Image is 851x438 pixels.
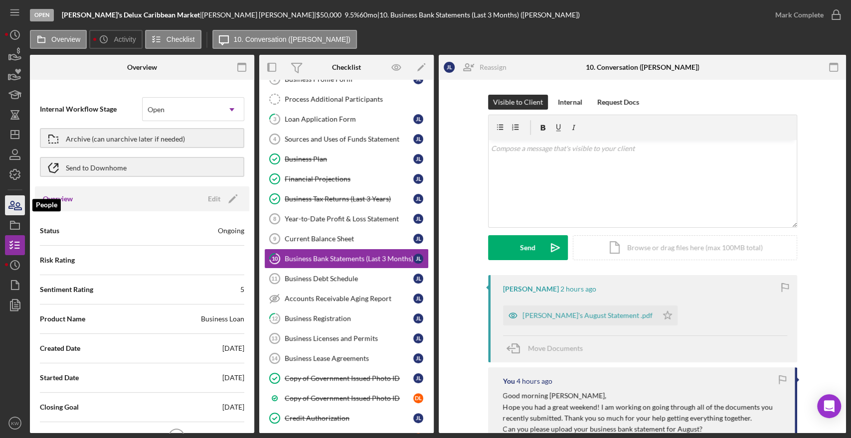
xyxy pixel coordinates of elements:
[273,116,276,122] tspan: 3
[413,413,423,423] div: J L
[5,413,25,433] button: KW
[413,293,423,303] div: J L
[285,235,413,243] div: Current Balance Sheet
[66,129,185,147] div: Archive (can unarchive later if needed)
[316,10,341,19] span: $50,000
[11,421,19,426] text: KW
[503,390,785,401] p: Good morning [PERSON_NAME],
[503,377,515,385] div: You
[413,353,423,363] div: J L
[264,229,429,249] a: 9Current Balance SheetJL
[201,314,244,324] div: Business Loan
[592,95,644,110] button: Request Docs
[264,69,429,89] a: 2Business Profile FormJL
[202,11,316,19] div: [PERSON_NAME] [PERSON_NAME] |
[62,11,202,19] div: |
[444,62,455,73] div: J L
[212,30,357,49] button: 10. Conversation ([PERSON_NAME])
[775,5,824,25] div: Mark Complete
[439,57,516,77] button: JLReassign
[43,194,73,204] h3: Overview
[222,402,244,412] div: [DATE]
[264,368,429,388] a: Copy of Government Issued Photo IDJL
[503,305,678,325] button: [PERSON_NAME]'s August Statement .pdf
[503,424,785,435] p: Can you please upload your business bank statement for August?
[344,11,359,19] div: 9.5 %
[285,334,413,342] div: Business Licenses and Permits
[264,308,429,328] a: 12Business RegistrationJL
[413,333,423,343] div: J L
[817,394,841,418] div: Open Intercom Messenger
[30,30,87,49] button: Overview
[285,155,413,163] div: Business Plan
[264,408,429,428] a: Credit AuthorizationJL
[285,175,413,183] div: Financial Projections
[413,274,423,284] div: J L
[218,226,244,236] div: Ongoing
[264,269,429,289] a: 11Business Debt ScheduleJL
[264,209,429,229] a: 8Year-to-Date Profit & Loss StatementJL
[264,109,429,129] a: 3Loan Application FormJL
[89,30,142,49] button: Activity
[413,373,423,383] div: J L
[51,35,80,43] label: Overview
[264,189,429,209] a: Business Tax Returns (Last 3 Years)JL
[285,275,413,283] div: Business Debt Schedule
[285,115,413,123] div: Loan Application Form
[523,311,653,319] div: [PERSON_NAME]'s August Statement .pdf
[240,285,244,294] div: 5
[271,276,277,282] tspan: 11
[480,57,507,77] div: Reassign
[413,134,423,144] div: J L
[413,393,423,403] div: D L
[285,294,413,302] div: Accounts Receivable Aging Report
[202,191,241,206] button: Edit
[145,30,201,49] button: Checklist
[40,402,79,412] span: Closing Goal
[40,373,79,383] span: Started Date
[148,106,165,114] div: Open
[520,235,535,260] div: Send
[285,314,413,322] div: Business Registration
[40,343,80,353] span: Created Date
[285,215,413,223] div: Year-to-Date Profit & Loss Statement
[528,344,583,352] span: Move Documents
[167,35,195,43] label: Checklist
[40,285,93,294] span: Sentiment Rating
[264,89,429,109] a: Process Additional Participants
[413,234,423,244] div: J L
[413,194,423,204] div: J L
[222,343,244,353] div: [DATE]
[413,313,423,323] div: J L
[264,328,429,348] a: 13Business Licenses and PermitsJL
[271,355,278,361] tspan: 14
[765,5,846,25] button: Mark Complete
[62,10,200,19] b: [PERSON_NAME]'s Delux Caribbean Market
[264,169,429,189] a: Financial ProjectionsJL
[285,95,428,103] div: Process Additional Participants
[127,63,157,71] div: Overview
[413,254,423,264] div: J L
[516,377,552,385] time: 2025-09-08 13:15
[66,158,127,176] div: Send to Downhome
[271,335,277,341] tspan: 13
[558,95,582,110] div: Internal
[285,394,413,402] div: Copy of Government Issued Photo ID
[503,402,785,424] p: Hope you had a great weekend! I am working on going through all of the documents you recently sub...
[285,374,413,382] div: Copy of Government Issued Photo ID
[273,136,277,142] tspan: 4
[413,174,423,184] div: J L
[332,63,361,71] div: Checklist
[413,214,423,224] div: J L
[40,255,75,265] span: Risk Rating
[413,154,423,164] div: J L
[377,11,580,19] div: | 10. Business Bank Statements (Last 3 Months) ([PERSON_NAME])
[264,289,429,308] a: Accounts Receivable Aging ReportJL
[40,314,85,324] span: Product Name
[285,135,413,143] div: Sources and Uses of Funds Statement
[264,388,429,408] a: Copy of Government Issued Photo IDDL
[40,128,244,148] button: Archive (can unarchive later if needed)
[40,226,59,236] span: Status
[30,9,54,21] div: Open
[264,249,429,269] a: 10Business Bank Statements (Last 3 Months)JL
